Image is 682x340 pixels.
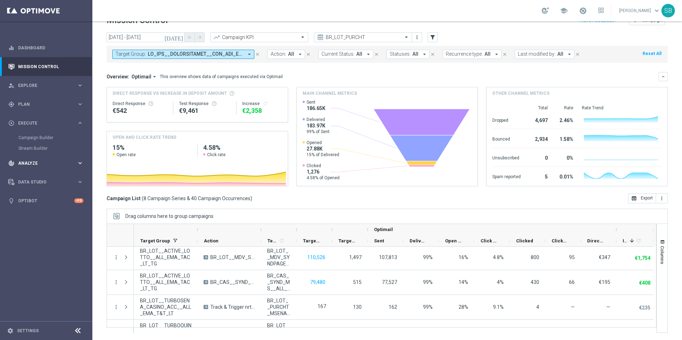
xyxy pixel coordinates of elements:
h3: Overview: [107,73,129,80]
div: 4,697 [529,114,548,125]
i: arrow_drop_down [365,51,372,57]
span: — [606,304,610,310]
span: 800 [531,254,539,260]
span: Targeted Responders [339,238,356,243]
span: BR_CAS__SYND_MS__ALL_EMA_TAC_LT [210,279,255,285]
button: more_vert [656,193,668,203]
div: Row Groups [125,213,213,219]
span: €195 [599,279,610,285]
div: Mission Control [8,57,83,76]
input: Select date range [107,32,185,42]
button: filter_alt [428,32,438,42]
i: track_changes [8,160,15,166]
span: 1,497 [349,254,362,260]
span: Calculate column [635,237,642,245]
i: arrow_drop_down [297,51,303,57]
i: keyboard_arrow_down [661,74,666,79]
span: 27.88K [307,146,339,152]
i: keyboard_arrow_right [77,82,83,89]
div: lightbulb Optibot +10 [8,198,84,204]
span: Clicked [307,163,340,169]
span: All [557,51,563,57]
i: arrow_drop_down [493,51,500,57]
span: ) [250,195,252,202]
h2: 15% [113,143,191,152]
button: more_vert [113,254,119,261]
div: 0.01% [556,170,573,182]
a: Campaign Builder [18,135,74,141]
span: Delivered [307,117,330,122]
i: arrow_drop_down [566,51,573,57]
span: BR_LOT__ACTIVE_LOTTO__ALL_EMA_TAC_LT_TG [140,273,191,292]
div: €9,461 [179,106,231,115]
span: 77,527 [382,279,397,285]
div: Optibot [8,191,83,210]
button: gps_fixed Plan keyboard_arrow_right [8,102,84,107]
div: Data Studio [8,179,77,185]
div: Dashboard [8,38,83,57]
span: Action [204,238,218,243]
i: settings [7,328,13,334]
div: Campaign Builder [18,132,92,143]
div: Press SPACE to select this row. [134,270,654,295]
i: arrow_back [187,35,192,40]
span: Targeted Customers [303,238,320,243]
i: refresh [279,238,285,243]
button: close [429,50,436,58]
i: close [575,52,580,57]
div: Press SPACE to select this row. [107,295,134,320]
span: BR_LOT__PURCHT_MSENA_TURBO__ALL_EMA_T&T_LT [267,297,291,317]
span: Current Status: [321,51,354,57]
button: Reset All [642,50,662,57]
span: Target Group [140,238,170,243]
span: All [485,51,491,57]
button: more_vert [413,33,421,42]
span: 186.65K [307,105,325,111]
span: Clicked & Responded [552,238,569,243]
div: Dropped [492,114,521,125]
button: arrow_forward [195,32,205,42]
a: Dashboard [18,38,83,57]
ng-select: BR_LOT_PURCHT [314,32,412,42]
button: Target Group: LO_IPS__DOLORSITAMET__CON_ADI_ELI_SE, DO_EIU__TEMPORI_UTL__ETD_MAG_ALI_EN, AD_MIN__... [112,50,254,59]
button: track_changes Analyze keyboard_arrow_right [8,160,84,166]
span: Statuses: [390,51,411,57]
span: Delivery Rate [410,238,427,243]
button: arrow_back [185,32,195,42]
div: Spam reported [492,170,521,182]
label: 167 [318,303,326,309]
span: A [204,280,208,284]
span: Delivery Rate = Delivered / Sent [423,304,433,310]
span: A [204,305,208,309]
div: Press SPACE to select this row. [134,245,654,270]
div: 0 [529,152,548,163]
span: 130 [353,304,362,310]
button: close [373,50,380,58]
span: — [571,304,575,310]
i: close [430,52,435,57]
div: Test Response [179,101,231,106]
button: more_vert [113,279,119,285]
span: BR_CAS__SYND_MS__ALL_EMA_TAC_LT [267,273,291,292]
span: All [356,51,362,57]
i: [DATE] [164,34,184,40]
span: Drag columns here to group campaigns [125,213,213,219]
ng-select: Campaign KPI [210,32,308,42]
i: close [306,52,311,57]
span: Sent [307,99,325,105]
span: Optimail [374,227,393,232]
span: Delivery Rate = Delivered / Sent [423,254,433,260]
div: Rate Trend [582,105,662,111]
div: €2,358 [242,106,282,115]
div: 1.58% [556,133,573,144]
button: close [254,50,261,58]
div: +10 [74,198,83,203]
span: Click Rate = Clicked / Opened [493,254,504,260]
span: Direct Response - Total KPI [587,238,604,243]
button: Data Studio keyboard_arrow_right [8,179,84,185]
span: Click Rate = Clicked / Opened [493,304,504,310]
span: school [560,7,568,15]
